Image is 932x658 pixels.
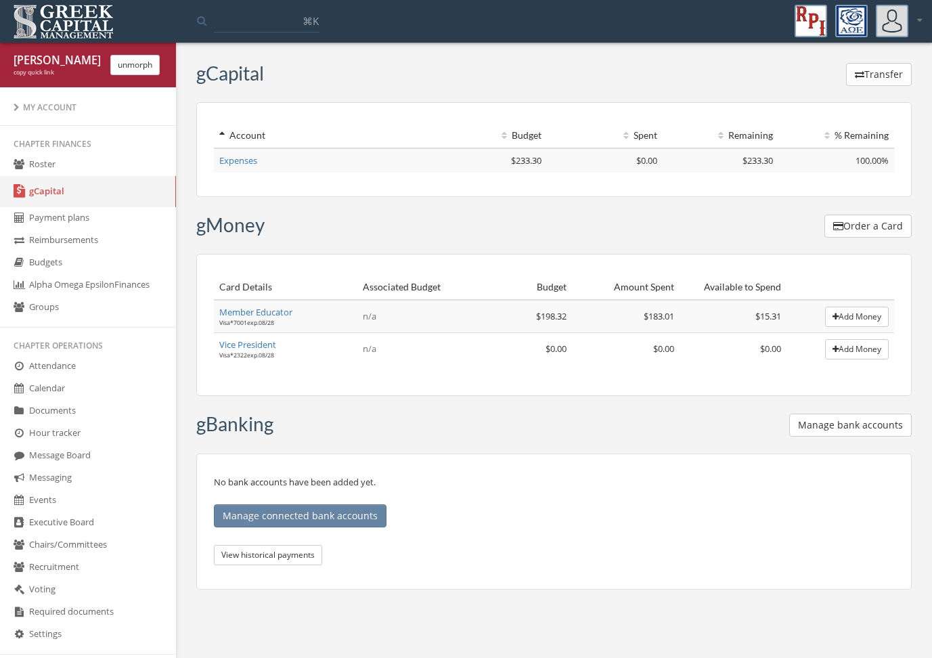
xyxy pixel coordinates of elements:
div: Account [219,129,426,142]
span: n/a [363,343,376,355]
div: % Remaining [784,129,889,142]
th: Budget [464,275,572,300]
span: $233.30 [742,154,773,167]
button: Add Money [825,339,889,359]
th: Associated Budget [357,275,465,300]
div: copy quick link [14,68,100,77]
div: Budget [437,129,542,142]
button: unmorph [110,55,160,75]
span: $0.00 [636,154,657,167]
div: Spent [552,129,657,142]
div: Remaining [668,129,773,142]
button: Manage connected bank accounts [214,504,386,527]
h3: gCapital [196,63,264,84]
h3: gMoney [196,215,265,236]
span: $183.01 [644,310,674,322]
div: Visa * 7001 exp. 08 / 28 [219,319,352,328]
span: $233.30 [511,154,541,167]
div: Visa * 2322 exp. 08 / 28 [219,351,352,360]
th: Available to Spend [680,275,787,300]
div: My Account [14,102,162,113]
th: Amount Spent [572,275,680,300]
span: 100.00% [856,154,889,167]
th: Card Details [214,275,357,300]
a: Vice President [219,338,276,351]
h3: gBanking [196,414,273,435]
button: Manage bank accounts [789,414,912,437]
span: $15.31 [755,310,781,322]
a: Expenses [219,154,257,167]
button: View historical payments [214,545,322,565]
p: No bank accounts have been added yet. [214,475,894,527]
span: ⌘K [303,14,319,28]
a: Member Educator [219,306,292,318]
span: $0.00 [546,343,567,355]
span: $198.32 [536,310,567,322]
button: Transfer [846,63,912,86]
div: [PERSON_NAME] [PERSON_NAME] [14,53,100,68]
span: n/a [363,310,376,322]
span: $0.00 [760,343,781,355]
button: Order a Card [824,215,912,238]
button: Add Money [825,307,889,327]
span: $0.00 [653,343,674,355]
